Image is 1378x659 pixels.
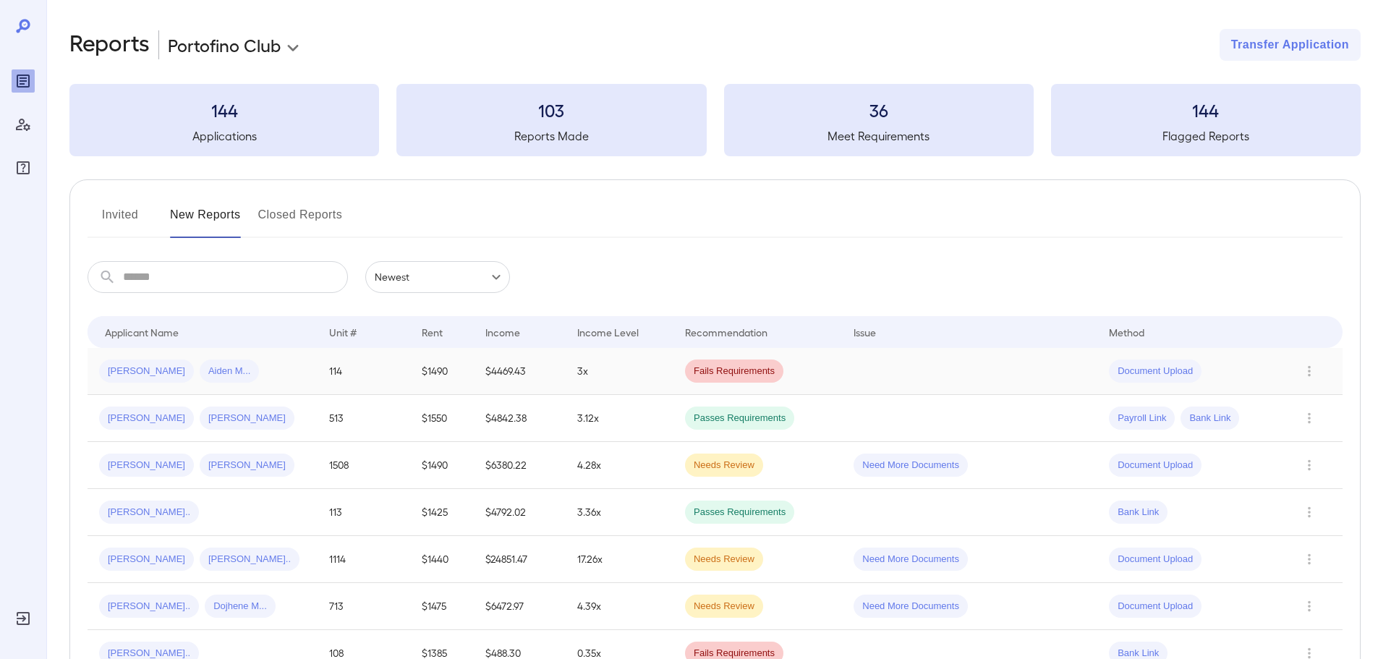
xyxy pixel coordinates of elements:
[566,395,673,442] td: 3.12x
[12,156,35,179] div: FAQ
[200,365,260,378] span: Aiden M...
[410,536,474,583] td: $1440
[69,84,1361,156] summary: 144Applications103Reports Made36Meet Requirements144Flagged Reports
[12,69,35,93] div: Reports
[566,583,673,630] td: 4.39x
[365,261,510,293] div: Newest
[1109,412,1175,425] span: Payroll Link
[318,442,409,489] td: 1508
[200,412,294,425] span: [PERSON_NAME]
[485,323,520,341] div: Income
[1298,548,1321,571] button: Row Actions
[854,600,968,613] span: Need More Documents
[318,489,409,536] td: 113
[685,600,763,613] span: Needs Review
[566,348,673,395] td: 3x
[410,395,474,442] td: $1550
[1298,595,1321,618] button: Row Actions
[1051,98,1361,122] h3: 144
[422,323,445,341] div: Rent
[99,365,194,378] span: [PERSON_NAME]
[99,412,194,425] span: [PERSON_NAME]
[105,323,179,341] div: Applicant Name
[685,553,763,566] span: Needs Review
[1298,501,1321,524] button: Row Actions
[318,348,409,395] td: 114
[1298,360,1321,383] button: Row Actions
[724,98,1034,122] h3: 36
[396,98,706,122] h3: 103
[474,348,566,395] td: $4469.43
[1051,127,1361,145] h5: Flagged Reports
[318,583,409,630] td: 713
[318,395,409,442] td: 513
[200,553,299,566] span: [PERSON_NAME]..
[99,506,199,519] span: [PERSON_NAME]..
[1298,407,1321,430] button: Row Actions
[854,459,968,472] span: Need More Documents
[1109,553,1202,566] span: Document Upload
[1109,365,1202,378] span: Document Upload
[69,29,150,61] h2: Reports
[566,489,673,536] td: 3.36x
[854,553,968,566] span: Need More Documents
[410,348,474,395] td: $1490
[12,607,35,630] div: Log Out
[1220,29,1361,61] button: Transfer Application
[88,203,153,238] button: Invited
[99,553,194,566] span: [PERSON_NAME]
[685,365,783,378] span: Fails Requirements
[69,98,379,122] h3: 144
[329,323,357,341] div: Unit #
[200,459,294,472] span: [PERSON_NAME]
[685,412,794,425] span: Passes Requirements
[724,127,1034,145] h5: Meet Requirements
[474,489,566,536] td: $4792.02
[1109,600,1202,613] span: Document Upload
[396,127,706,145] h5: Reports Made
[577,323,639,341] div: Income Level
[258,203,343,238] button: Closed Reports
[566,536,673,583] td: 17.26x
[685,459,763,472] span: Needs Review
[205,600,276,613] span: Dojhene M...
[410,442,474,489] td: $1490
[12,113,35,136] div: Manage Users
[170,203,241,238] button: New Reports
[410,489,474,536] td: $1425
[99,459,194,472] span: [PERSON_NAME]
[99,600,199,613] span: [PERSON_NAME]..
[474,536,566,583] td: $24851.47
[69,127,379,145] h5: Applications
[1109,459,1202,472] span: Document Upload
[1109,323,1144,341] div: Method
[685,506,794,519] span: Passes Requirements
[318,536,409,583] td: 1114
[1109,506,1168,519] span: Bank Link
[566,442,673,489] td: 4.28x
[1181,412,1239,425] span: Bank Link
[168,33,281,56] p: Portofino Club
[474,583,566,630] td: $6472.97
[474,442,566,489] td: $6380.22
[1298,454,1321,477] button: Row Actions
[685,323,767,341] div: Recommendation
[410,583,474,630] td: $1475
[854,323,877,341] div: Issue
[474,395,566,442] td: $4842.38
